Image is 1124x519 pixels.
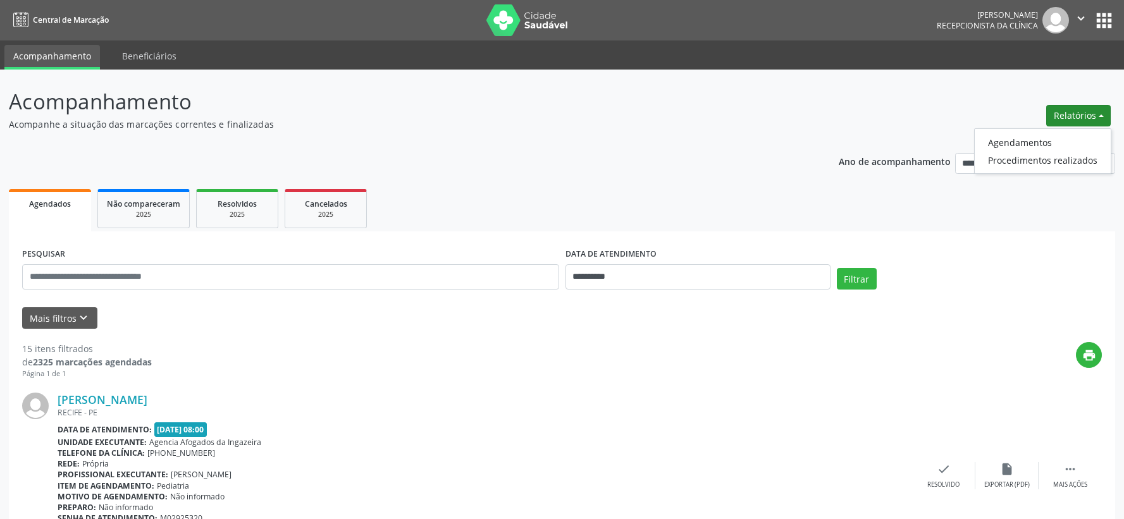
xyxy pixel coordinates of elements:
a: Beneficiários [113,45,185,67]
b: Telefone da clínica: [58,448,145,458]
i:  [1063,462,1077,476]
span: Pediatria [157,480,189,491]
span: Agencia Afogados da Ingazeira [149,437,261,448]
button:  [1069,7,1093,34]
p: Acompanhe a situação das marcações correntes e finalizadas [9,118,783,131]
span: Não compareceram [107,198,180,209]
p: Ano de acompanhamento [839,153,951,169]
b: Rede: [58,458,80,469]
div: Página 1 de 1 [22,369,152,379]
button: Relatórios [1046,105,1111,126]
span: [DATE] 08:00 [154,422,207,437]
span: Central de Marcação [33,15,109,25]
b: Item de agendamento: [58,480,154,491]
span: [PERSON_NAME] [171,469,232,480]
div: RECIFE - PE [58,407,912,418]
button: Filtrar [837,268,877,290]
span: Cancelados [305,198,347,209]
p: Acompanhamento [9,86,783,118]
b: Profissional executante: [58,469,168,480]
div: Mais ações [1053,480,1087,489]
button: Mais filtroskeyboard_arrow_down [22,307,97,329]
ul: Relatórios [974,128,1111,174]
i:  [1074,11,1088,25]
span: Não informado [170,491,225,502]
a: Acompanhamento [4,45,100,70]
img: img [1042,7,1069,34]
span: Própria [82,458,109,469]
label: DATA DE ATENDIMENTO [565,245,657,264]
div: Resolvido [927,480,960,489]
b: Preparo: [58,502,96,513]
strong: 2325 marcações agendadas [33,356,152,368]
div: 2025 [107,210,180,219]
b: Unidade executante: [58,437,147,448]
button: print [1076,342,1102,368]
div: 2025 [294,210,357,219]
span: Resolvidos [218,198,257,209]
a: [PERSON_NAME] [58,393,147,406]
span: Agendados [29,198,71,209]
b: Data de atendimento: [58,424,152,435]
span: Não informado [99,502,153,513]
div: Exportar (PDF) [984,480,1030,489]
button: apps [1093,9,1115,32]
span: [PHONE_NUMBER] [147,448,215,458]
div: 2025 [206,210,269,219]
i: insert_drive_file [1000,462,1014,476]
a: Central de Marcação [9,9,109,30]
i: keyboard_arrow_down [77,311,90,325]
a: Agendamentos [975,133,1111,151]
i: print [1082,348,1096,362]
span: Recepcionista da clínica [937,20,1038,31]
div: [PERSON_NAME] [937,9,1038,20]
label: PESQUISAR [22,245,65,264]
b: Motivo de agendamento: [58,491,168,502]
a: Procedimentos realizados [975,151,1111,169]
div: 15 itens filtrados [22,342,152,355]
img: img [22,393,49,419]
div: de [22,355,152,369]
i: check [937,462,951,476]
